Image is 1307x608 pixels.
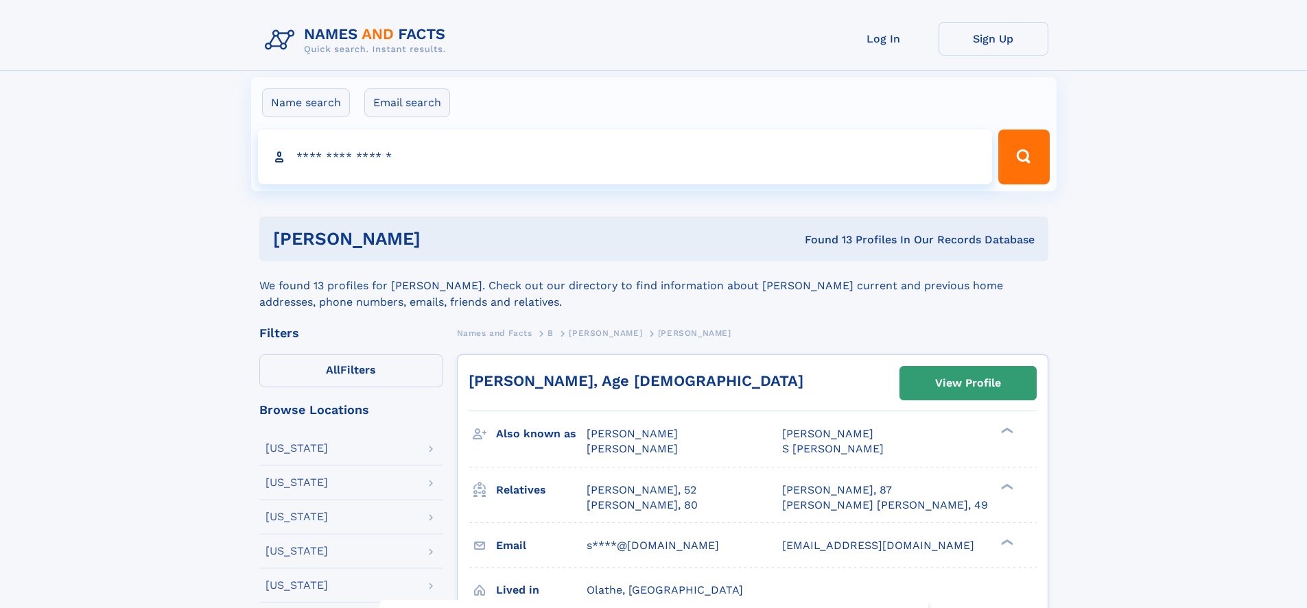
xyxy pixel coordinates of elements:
div: [US_STATE] [266,546,328,557]
a: View Profile [900,367,1036,400]
div: View Profile [935,367,1001,399]
a: [PERSON_NAME] [569,324,642,341]
div: ❯ [998,537,1014,546]
a: Log In [829,22,939,56]
a: [PERSON_NAME], 80 [587,498,698,513]
h1: [PERSON_NAME] [273,230,613,247]
span: [PERSON_NAME] [587,427,678,440]
div: [US_STATE] [266,511,328,522]
span: Olathe, [GEOGRAPHIC_DATA] [587,583,743,596]
div: Browse Locations [259,404,443,416]
div: [US_STATE] [266,443,328,454]
h3: Lived in [496,579,587,602]
a: [PERSON_NAME], Age [DEMOGRAPHIC_DATA] [469,372,803,389]
span: [PERSON_NAME] [782,427,873,440]
div: [US_STATE] [266,580,328,591]
label: Filters [259,354,443,387]
h3: Also known as [496,422,587,446]
span: [PERSON_NAME] [587,442,678,455]
div: Filters [259,327,443,339]
span: [PERSON_NAME] [658,328,731,338]
div: Found 13 Profiles In Our Records Database [613,232,1035,247]
span: [PERSON_NAME] [569,328,642,338]
a: [PERSON_NAME], 87 [782,483,892,498]
div: We found 13 profiles for [PERSON_NAME]. Check out our directory to find information about [PERSON... [259,261,1048,311]
a: B [547,324,554,341]
span: B [547,328,554,338]
button: Search Button [998,130,1049,184]
div: ❯ [998,426,1014,435]
a: [PERSON_NAME] [PERSON_NAME], 49 [782,498,988,513]
span: S [PERSON_NAME] [782,442,884,455]
img: Logo Names and Facts [259,22,457,59]
a: Sign Up [939,22,1048,56]
span: [EMAIL_ADDRESS][DOMAIN_NAME] [782,539,974,552]
label: Email search [364,88,450,117]
span: All [326,363,340,376]
label: Name search [262,88,350,117]
input: search input [258,130,993,184]
a: [PERSON_NAME], 52 [587,483,696,498]
h3: Relatives [496,478,587,502]
div: ❯ [998,482,1014,491]
h3: Email [496,534,587,557]
div: [US_STATE] [266,477,328,488]
a: Names and Facts [457,324,532,341]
